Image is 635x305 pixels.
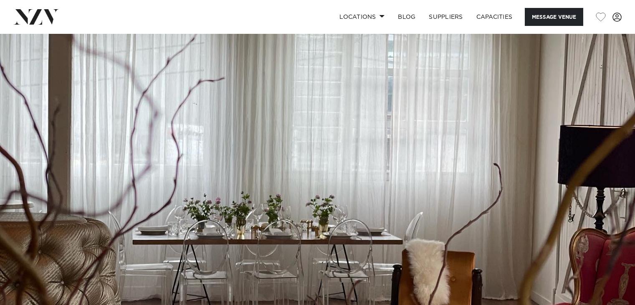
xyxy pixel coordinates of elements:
a: Locations [333,8,391,26]
a: BLOG [391,8,422,26]
button: Message Venue [525,8,583,26]
a: SUPPLIERS [422,8,469,26]
img: nzv-logo.png [13,9,59,24]
a: Capacities [470,8,519,26]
